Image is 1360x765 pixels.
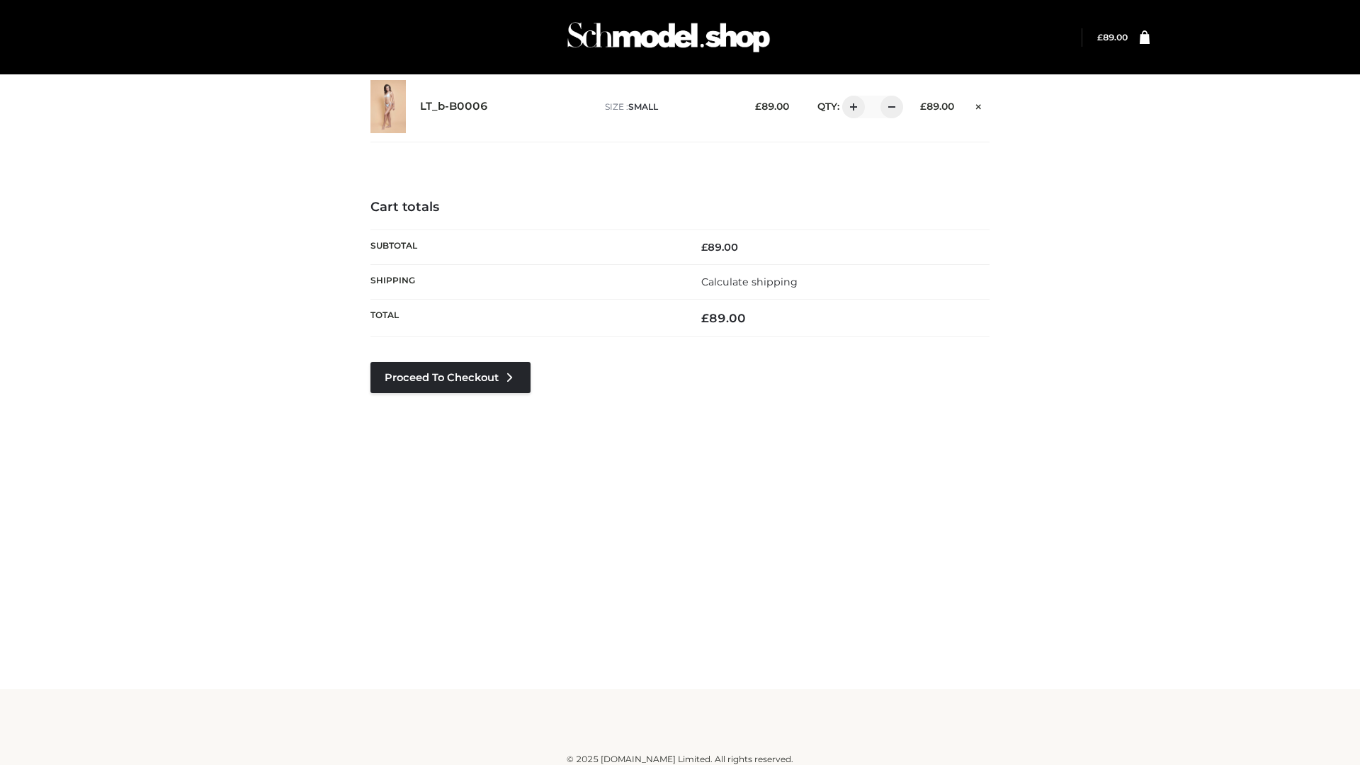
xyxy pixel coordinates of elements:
th: Subtotal [370,229,680,264]
span: £ [755,101,761,112]
img: Schmodel Admin 964 [562,9,775,65]
a: Calculate shipping [701,276,798,288]
span: £ [701,241,708,254]
bdi: 89.00 [920,101,954,112]
a: Proceed to Checkout [370,362,531,393]
a: Remove this item [968,96,990,114]
p: size : [605,101,733,113]
span: £ [920,101,926,112]
span: £ [1097,32,1103,42]
a: LT_b-B0006 [420,100,488,113]
div: QTY: [803,96,898,118]
img: LT_b-B0006 - SMALL [370,80,406,133]
a: £89.00 [1097,32,1128,42]
bdi: 89.00 [755,101,789,112]
bdi: 89.00 [1097,32,1128,42]
bdi: 89.00 [701,311,746,325]
bdi: 89.00 [701,241,738,254]
h4: Cart totals [370,200,990,215]
th: Shipping [370,264,680,299]
span: SMALL [628,101,658,112]
th: Total [370,300,680,337]
span: £ [701,311,709,325]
